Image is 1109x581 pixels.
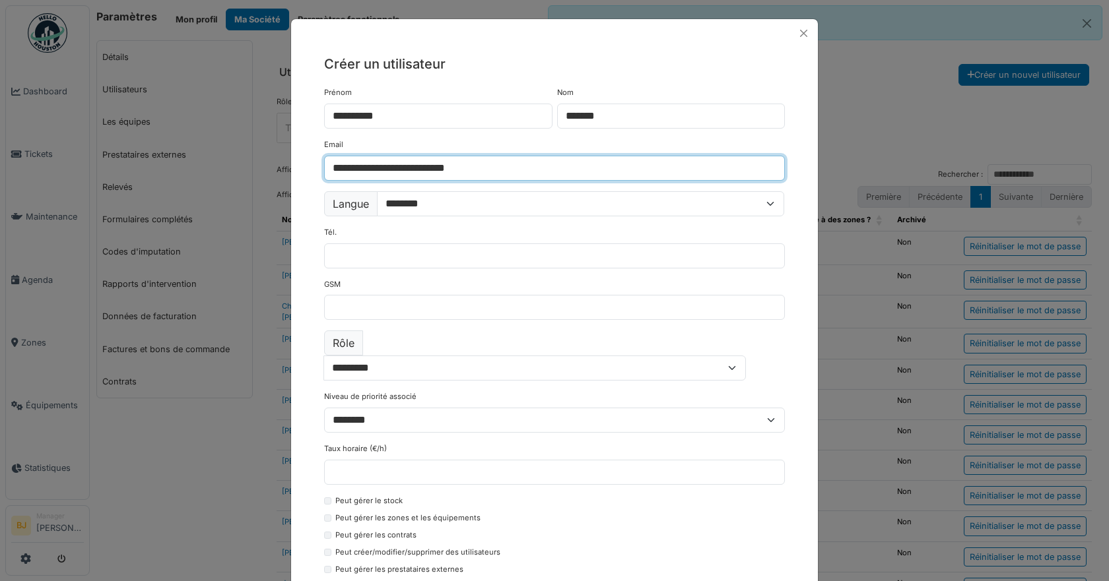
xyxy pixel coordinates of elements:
[335,495,403,506] label: Peut gérer le stock
[324,139,343,150] label: Email
[795,24,813,42] button: Close
[324,391,417,402] label: Niveau de priorité associé
[335,547,500,558] label: Peut créer/modifier/supprimer des utilisateurs
[324,191,378,216] label: Langue
[324,330,363,355] label: Rôle
[324,227,337,238] label: Tél.
[557,87,574,98] label: Nom
[335,564,463,575] label: Peut gérer les prestataires externes
[324,279,341,290] label: GSM
[335,530,417,541] label: Peut gérer les contrats
[335,512,481,524] label: Peut gérer les zones et les équipements
[324,443,387,454] label: Taux horaire (€/h)
[324,54,785,74] h5: Créer un utilisateur
[324,87,352,98] label: Prénom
